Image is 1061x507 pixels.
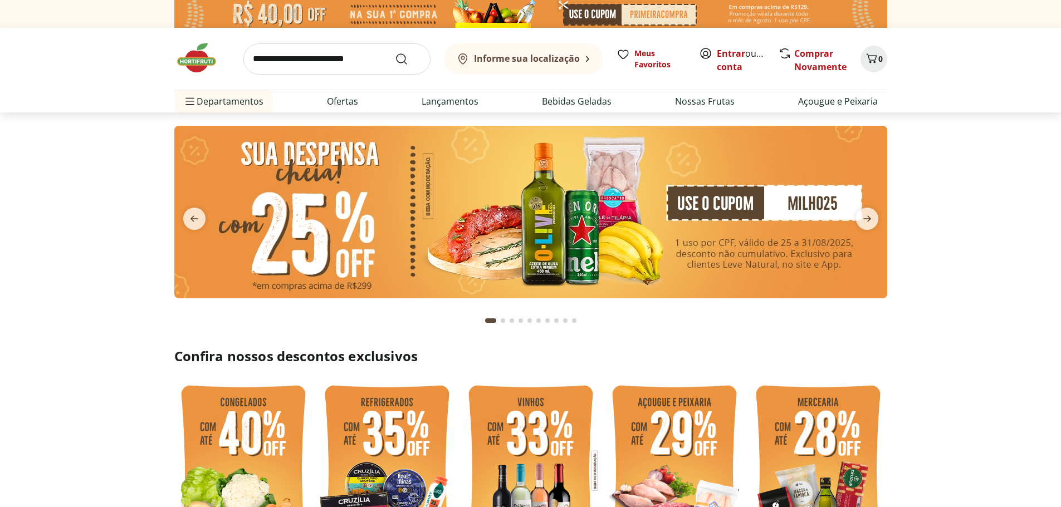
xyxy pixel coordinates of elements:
span: 0 [878,53,883,64]
button: next [847,208,887,230]
button: Go to page 9 from fs-carousel [561,307,570,334]
span: ou [717,47,766,73]
button: Go to page 7 from fs-carousel [543,307,552,334]
b: Informe sua localização [474,52,580,65]
button: Go to page 6 from fs-carousel [534,307,543,334]
button: Informe sua localização [444,43,603,75]
button: Menu [183,88,197,115]
h2: Confira nossos descontos exclusivos [174,347,887,365]
a: Comprar Novamente [794,47,847,73]
button: Go to page 8 from fs-carousel [552,307,561,334]
button: Go to page 3 from fs-carousel [507,307,516,334]
img: Hortifruti [174,41,230,75]
button: Go to page 4 from fs-carousel [516,307,525,334]
span: Departamentos [183,88,263,115]
a: Açougue e Peixaria [798,95,878,108]
a: Lançamentos [422,95,478,108]
a: Criar conta [717,47,778,73]
button: Submit Search [395,52,422,66]
span: Meus Favoritos [634,48,686,70]
input: search [243,43,431,75]
a: Meus Favoritos [617,48,686,70]
a: Ofertas [327,95,358,108]
a: Bebidas Geladas [542,95,612,108]
a: Entrar [717,47,745,60]
button: Carrinho [860,46,887,72]
button: Go to page 5 from fs-carousel [525,307,534,334]
img: cupom [174,126,887,298]
button: Go to page 2 from fs-carousel [498,307,507,334]
a: Nossas Frutas [675,95,735,108]
button: previous [174,208,214,230]
button: Current page from fs-carousel [483,307,498,334]
button: Go to page 10 from fs-carousel [570,307,579,334]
